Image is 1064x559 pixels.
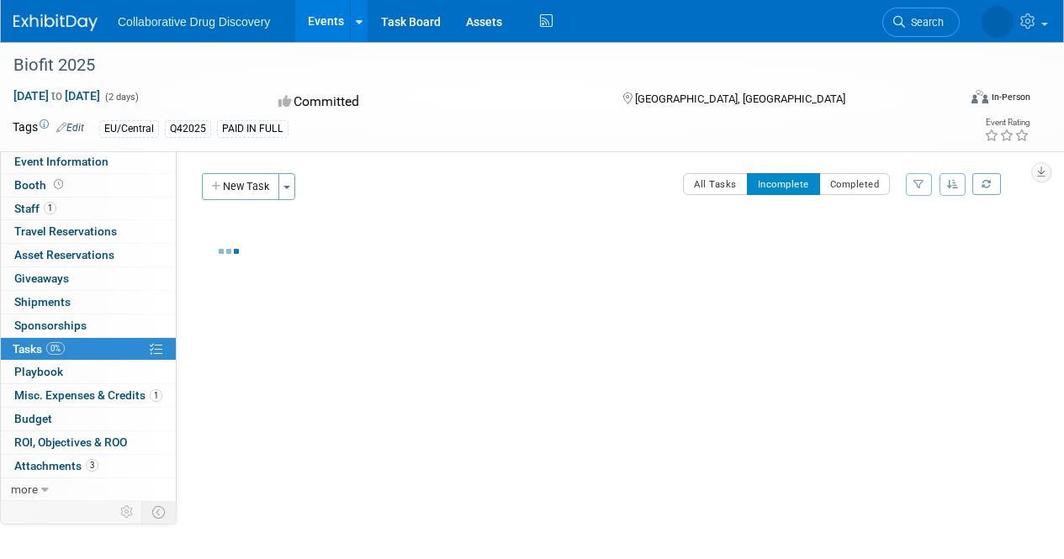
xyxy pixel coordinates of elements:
a: Refresh [972,173,1001,195]
button: New Task [202,173,279,200]
a: Sponsorships [1,314,176,337]
span: ROI, Objectives & ROO [14,435,127,449]
a: Travel Reservations [1,220,176,243]
img: ExhibitDay [13,14,98,31]
span: Misc. Expenses & Credits [14,388,162,402]
a: Event Information [1,150,176,173]
span: to [49,89,65,103]
span: 3 [86,459,98,472]
button: All Tasks [683,173,748,195]
span: 1 [150,389,162,402]
span: [GEOGRAPHIC_DATA], [GEOGRAPHIC_DATA] [635,92,845,105]
span: 1 [44,202,56,214]
a: Edit [56,122,84,134]
span: Collaborative Drug Discovery [118,15,270,29]
span: Giveaways [14,272,69,285]
a: more [1,478,176,501]
div: PAID IN FULL [217,120,288,138]
div: Committed [273,87,596,117]
a: Budget [1,408,176,430]
img: loading... [219,249,239,254]
a: Attachments3 [1,455,176,477]
span: (2 days) [103,92,139,103]
span: Event Information [14,155,109,168]
span: Travel Reservations [14,224,117,238]
div: In-Person [991,91,1030,103]
button: Completed [819,173,891,195]
td: Personalize Event Tab Strip [113,501,142,523]
span: more [11,483,38,496]
div: EU/Central [99,120,159,138]
a: Search [882,8,960,37]
td: Tags [13,119,84,138]
a: Asset Reservations [1,244,176,266]
td: Toggle Event Tabs [142,501,177,523]
span: Playbook [14,365,63,378]
a: Misc. Expenses & Credits1 [1,384,176,407]
span: 0% [46,342,65,355]
img: Joanna Deek [982,6,1014,38]
div: Event Rating [984,119,1030,127]
span: Shipments [14,295,71,309]
a: ROI, Objectives & ROO [1,431,176,454]
span: Booth [14,178,66,192]
div: Biofit 2025 [8,50,944,81]
span: Tasks [13,342,65,356]
span: Budget [14,412,52,425]
a: Playbook [1,361,176,383]
span: [DATE] [DATE] [13,88,101,103]
a: Giveaways [1,267,176,290]
span: Booth not reserved yet [50,178,66,191]
a: Tasks0% [1,338,176,361]
span: Asset Reservations [14,248,114,261]
span: Search [905,16,944,29]
span: Attachments [14,459,98,472]
div: Event Format [881,87,1030,113]
span: Staff [14,202,56,215]
a: Booth [1,174,176,197]
button: Incomplete [747,173,820,195]
a: Shipments [1,291,176,314]
div: Q42025 [165,120,211,138]
span: Sponsorships [14,319,87,332]
img: Format-Inperson.png [971,90,988,103]
a: Staff1 [1,198,176,220]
